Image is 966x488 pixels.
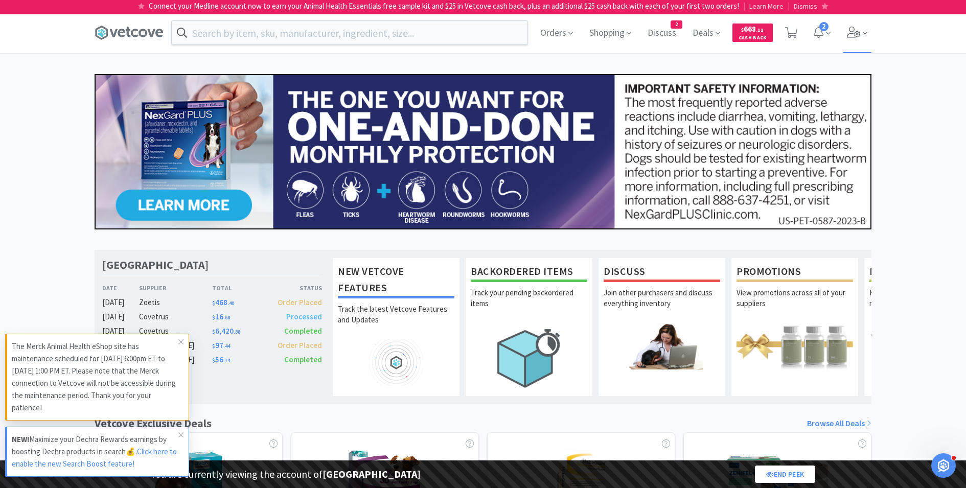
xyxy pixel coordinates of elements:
h1: [GEOGRAPHIC_DATA] [102,258,209,272]
span: 6,420 [212,326,240,336]
a: $668.11Cash Back [732,19,773,47]
span: $ [741,27,744,33]
span: 56 [212,355,230,364]
div: Total [212,283,267,293]
span: $ [212,329,215,335]
div: [DATE] [102,325,139,337]
input: Search by item, sku, manufacturer, ingredient, size... [172,21,527,44]
p: Join other purchasers and discuss everything inventory [604,287,720,323]
img: hero_feature_roadmap.png [338,339,454,386]
p: Maximize your Dechra Rewards earnings by boosting Dechra products in search💰. [12,433,178,470]
span: $ [212,357,215,364]
span: . 88 [234,329,240,335]
iframe: Intercom live chat [931,453,956,478]
span: 2 [819,22,829,31]
span: Dismiss [794,2,817,11]
div: Covetrus [139,311,212,323]
a: Backordered ItemsTrack your pending backordered items [465,258,593,397]
span: | [788,1,790,11]
img: hero_backorders.png [471,323,587,393]
span: . 74 [223,357,230,364]
span: Discuss [643,12,680,53]
p: You are currently viewing the account of [151,466,421,482]
p: Track the latest Vetcove Features and Updates [338,304,454,339]
a: [DATE]Covetrus$6,420.88Completed [102,325,322,337]
span: . 11 [756,27,764,33]
p: The Merck Animal Health eShop site has maintenance scheduled for [DATE] 6:00pm ET to [DATE] 1:00 ... [12,340,178,414]
span: . 44 [223,343,230,350]
a: [DATE]Covetrus$16.68Processed [102,311,322,323]
p: Track your pending backordered items [471,287,587,323]
span: . 40 [227,300,234,307]
h1: Discuss [604,263,720,282]
h1: Promotions [737,263,853,282]
div: Covetrus [139,325,212,337]
span: Completed [284,326,322,336]
a: New Vetcove FeaturesTrack the latest Vetcove Features and Updates [332,258,460,397]
h1: New Vetcove Features [338,263,454,298]
p: View promotions across all of your suppliers [737,287,853,323]
span: Processed [286,312,322,321]
a: [DATE][PERSON_NAME]$97.44Order Placed [102,339,322,352]
span: . 68 [223,314,230,321]
a: End Peek [755,466,815,483]
a: PromotionsView promotions across all of your suppliers [731,258,859,397]
a: [DATE][PERSON_NAME]$56.74Completed [102,354,322,366]
div: Zoetis [139,296,212,309]
span: $ [212,343,215,350]
span: Deals [688,12,724,53]
span: $ [212,314,215,321]
div: [DATE] [102,311,139,323]
span: 468 [212,297,234,307]
strong: NEW! [12,434,29,444]
span: | [743,1,745,11]
span: Cash Back [739,35,767,42]
img: hero_promotions.png [737,323,853,369]
a: Discuss2 [643,29,680,38]
div: Status [267,283,322,293]
span: 2 [671,21,682,28]
a: DiscussJoin other purchasers and discuss everything inventory [598,258,726,397]
a: [DATE]Zoetis$468.40Order Placed [102,296,322,309]
span: Orders [536,12,577,53]
strong: [GEOGRAPHIC_DATA] [323,468,421,480]
span: Completed [284,355,322,364]
img: 24562ba5414042f391a945fa418716b7_350.jpg [95,74,871,229]
span: Order Placed [278,340,322,350]
span: Order Placed [278,297,322,307]
span: 97 [212,340,230,350]
a: Browse All Deals [807,417,871,430]
h1: Backordered Items [471,263,587,282]
span: Learn More [749,2,784,11]
img: hero_discuss.png [604,323,720,369]
span: $ [212,300,215,307]
div: Supplier [139,283,212,293]
div: Date [102,283,139,293]
span: 16 [212,312,230,321]
span: Shopping [585,12,635,53]
span: 668 [741,24,764,34]
div: [DATE] [102,296,139,309]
